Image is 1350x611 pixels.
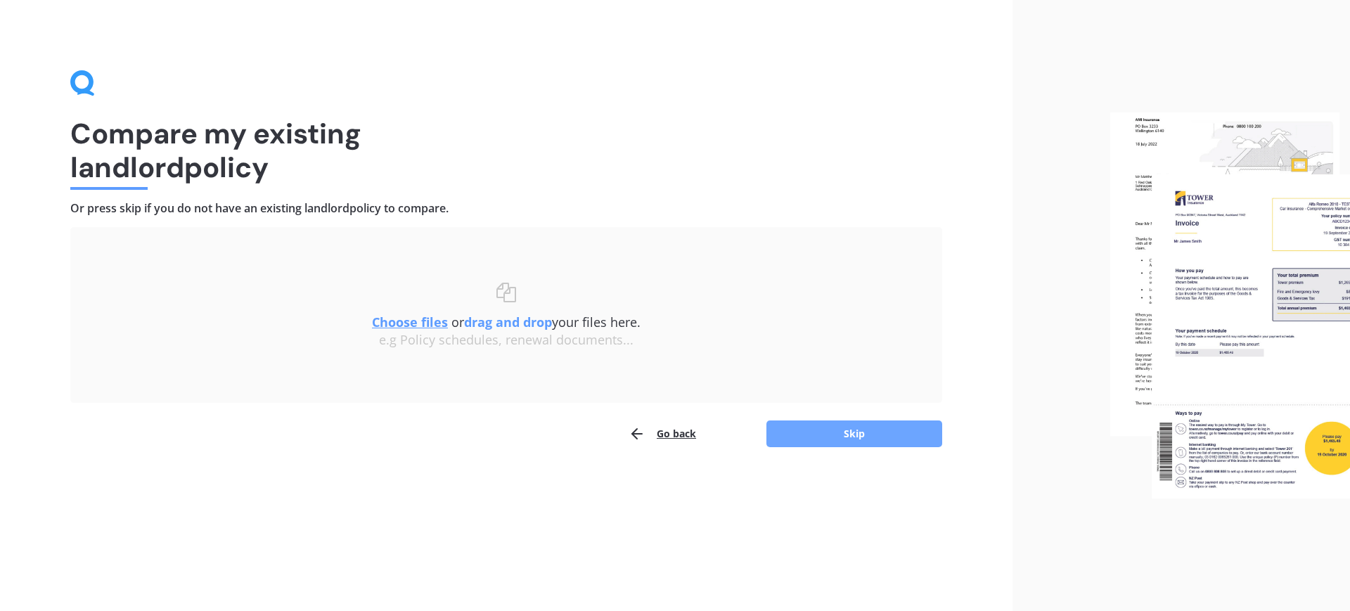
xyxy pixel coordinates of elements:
img: files.webp [1110,112,1350,499]
button: Go back [629,420,696,448]
button: Skip [766,420,942,447]
div: e.g Policy schedules, renewal documents... [98,333,914,348]
span: or your files here. [372,314,641,330]
h1: Compare my existing landlord policy [70,117,942,184]
h4: Or press skip if you do not have an existing landlord policy to compare. [70,201,942,216]
b: drag and drop [464,314,552,330]
u: Choose files [372,314,448,330]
